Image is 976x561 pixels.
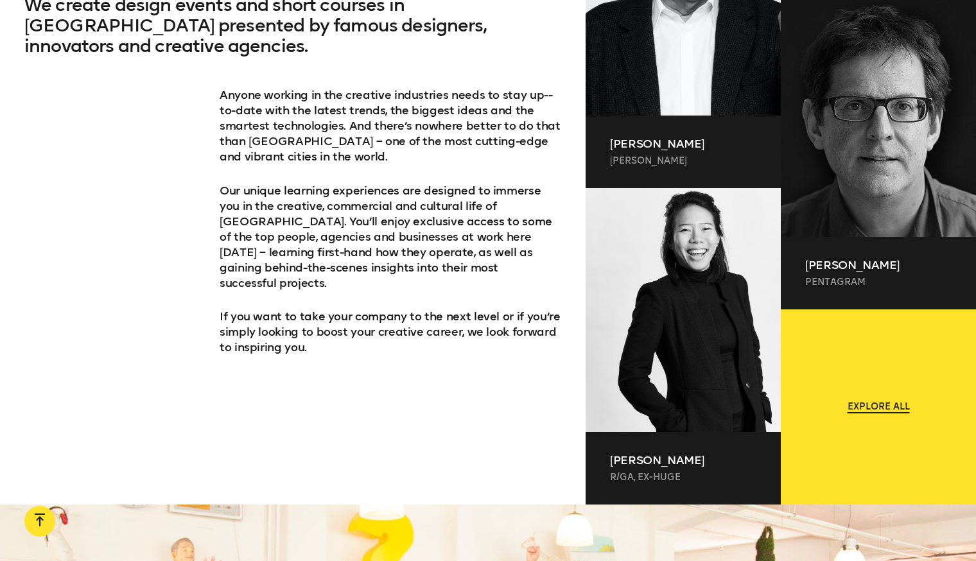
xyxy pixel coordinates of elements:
[805,257,952,273] p: [PERSON_NAME]
[220,183,561,291] p: Our unique learning experiences are designed to immerse you in the creative, commercial and cultu...
[220,87,561,164] p: Anyone working in the creative industries needs to stay up-­to-­date with the latest trends, the ...
[220,309,561,355] p: If you want to take your company to the next level or if you’re simply looking to boost your crea...
[610,155,756,168] p: [PERSON_NAME]
[610,136,756,151] p: [PERSON_NAME]
[610,471,756,484] p: R/GA, ex-Huge
[805,276,952,289] p: Pentagram
[781,309,976,505] a: Explore all
[848,401,910,413] span: Explore all
[610,453,756,468] p: [PERSON_NAME]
